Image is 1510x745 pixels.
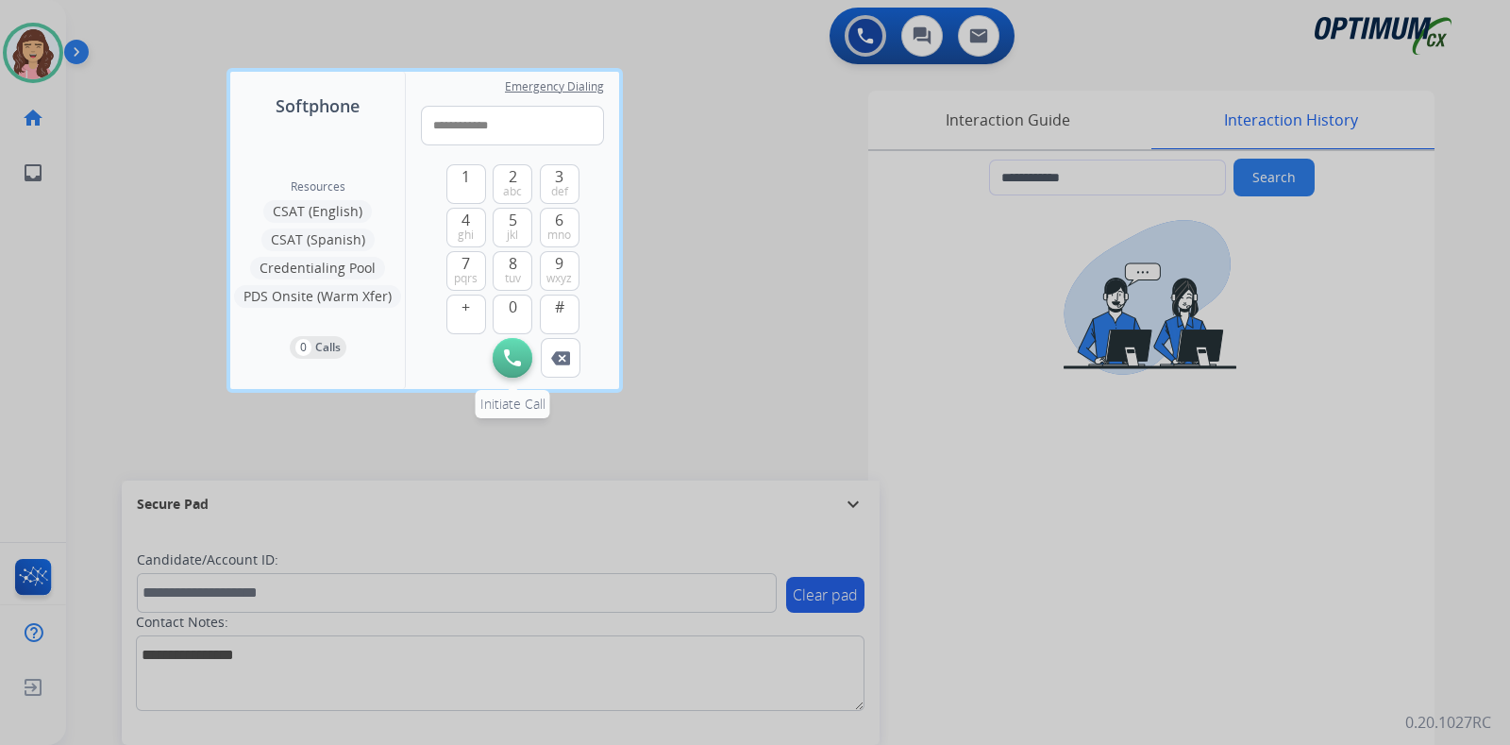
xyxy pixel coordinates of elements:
span: jkl [507,228,518,243]
span: 4 [461,209,470,231]
button: CSAT (Spanish) [261,229,375,251]
button: CSAT (English) [263,200,372,223]
span: 2 [509,165,517,188]
button: PDS Onsite (Warm Xfer) [234,285,401,308]
button: 2abc [493,164,532,204]
span: 8 [509,252,517,275]
span: def [551,184,568,199]
span: 5 [509,209,517,231]
span: pqrs [454,271,478,286]
span: wxyz [546,271,572,286]
button: 8tuv [493,251,532,291]
button: 1 [446,164,486,204]
span: + [461,296,470,318]
span: 3 [555,165,563,188]
span: ghi [458,228,474,243]
span: # [555,296,564,318]
button: # [540,295,579,334]
span: Softphone [276,93,360,119]
p: Calls [315,339,341,356]
button: 7pqrs [446,251,486,291]
button: 9wxyz [540,251,579,291]
button: 5jkl [493,208,532,247]
span: 0 [509,296,517,318]
span: 1 [461,165,470,188]
button: 3def [540,164,579,204]
span: 7 [461,252,470,275]
button: + [446,295,486,334]
button: 6mno [540,208,579,247]
p: 0 [295,339,311,356]
img: call-button [551,351,570,365]
span: abc [503,184,522,199]
button: Initiate Call [493,338,532,378]
p: 0.20.1027RC [1405,711,1491,734]
span: 6 [555,209,563,231]
button: 0 [493,295,532,334]
span: tuv [505,271,521,286]
span: Emergency Dialing [505,79,604,94]
span: Resources [291,179,345,195]
span: mno [547,228,571,243]
img: call-button [504,349,521,366]
button: 0Calls [290,336,346,359]
span: 9 [555,252,563,275]
button: 4ghi [446,208,486,247]
span: Initiate Call [480,395,545,413]
button: Credentialing Pool [250,257,385,279]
